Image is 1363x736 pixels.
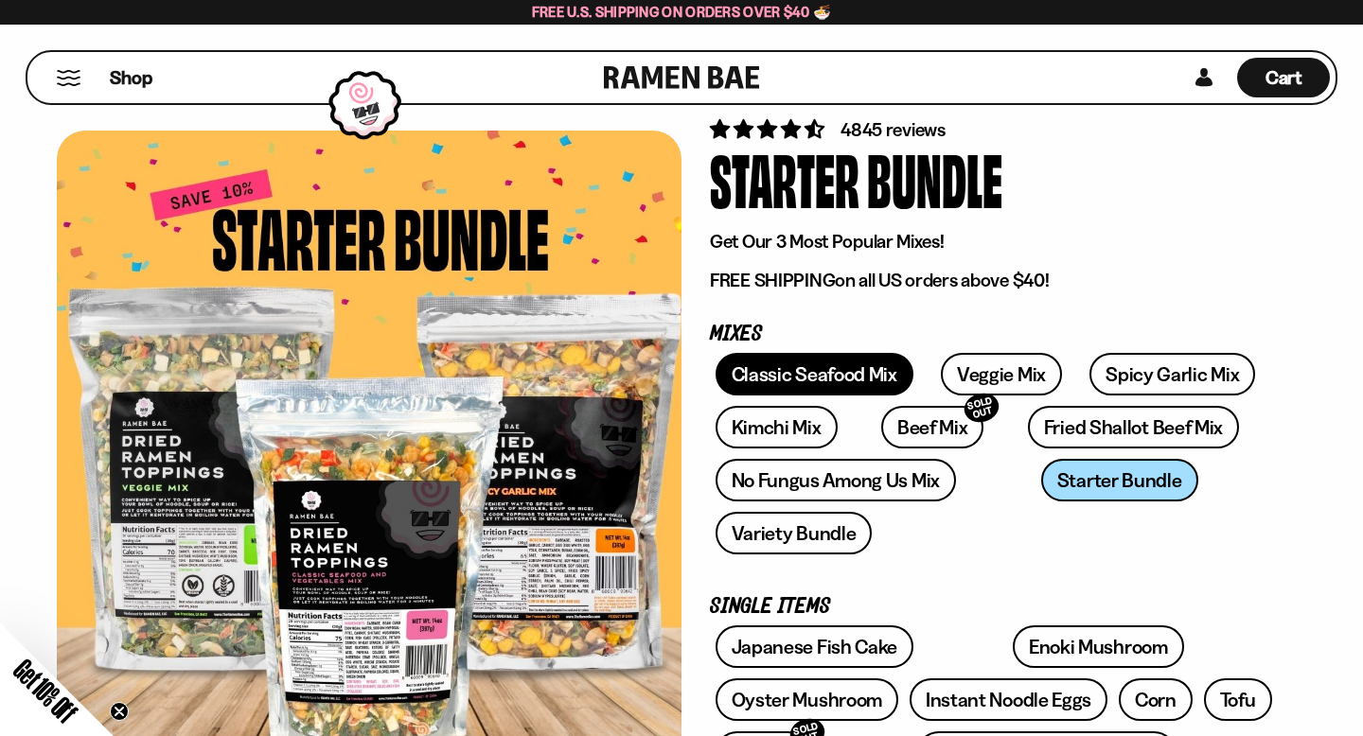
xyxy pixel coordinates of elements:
p: Mixes [710,325,1278,343]
p: Single Items [710,598,1278,616]
a: Enoki Mushroom [1013,625,1184,668]
a: Tofu [1204,678,1272,721]
a: Beef MixSOLD OUT [881,406,984,448]
a: Variety Bundle [716,512,873,554]
a: Fried Shallot Beef Mix [1028,406,1239,448]
a: Shop [110,58,152,97]
p: Get Our 3 Most Popular Mixes! [710,230,1278,254]
span: Get 10% Off [9,654,82,727]
span: Cart [1266,66,1302,89]
a: Instant Noodle Eggs [910,678,1107,721]
div: SOLD OUT [962,390,1003,427]
a: Japanese Fish Cake [716,625,914,668]
div: Bundle [867,143,1002,214]
a: No Fungus Among Us Mix [716,459,956,501]
button: Mobile Menu Trigger [56,70,81,86]
a: Spicy Garlic Mix [1089,353,1255,395]
a: Oyster Mushroom [716,678,899,721]
a: Classic Seafood Mix [716,353,913,395]
a: Cart [1237,52,1330,103]
span: Free U.S. Shipping on Orders over $40 🍜 [532,3,832,21]
p: on all US orders above $40! [710,269,1278,292]
span: Shop [110,65,152,91]
a: Corn [1119,678,1193,721]
button: Close teaser [110,702,129,721]
a: Veggie Mix [941,353,1062,395]
a: Kimchi Mix [716,406,838,448]
div: Starter [710,143,859,214]
strong: FREE SHIPPING [710,269,835,291]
